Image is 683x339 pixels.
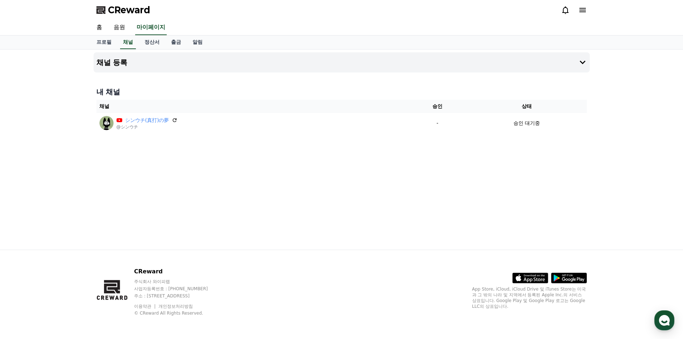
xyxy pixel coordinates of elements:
p: - [411,119,464,127]
a: シンウチ(真打)の夢 [125,117,169,124]
a: 알림 [187,36,208,49]
span: CReward [108,4,150,16]
a: 이용약관 [134,304,157,309]
p: 주식회사 와이피랩 [134,279,222,284]
p: 주소 : [STREET_ADDRESS] [134,293,222,299]
p: App Store, iCloud, iCloud Drive 및 iTunes Store는 미국과 그 밖의 나라 및 지역에서 등록된 Apple Inc.의 서비스 상표입니다. Goo... [472,286,587,309]
th: 채널 [96,100,408,113]
a: 음원 [108,20,131,35]
a: 홈 [91,20,108,35]
button: 채널 등록 [94,52,590,72]
p: © CReward All Rights Reserved. [134,310,222,316]
p: 사업자등록번호 : [PHONE_NUMBER] [134,286,222,292]
a: 개인정보처리방침 [158,304,193,309]
img: シンウチ(真打)の夢 [99,116,114,130]
h4: 채널 등록 [96,58,128,66]
th: 승인 [408,100,467,113]
th: 상태 [467,100,587,113]
a: 프로필 [91,36,117,49]
a: 정산서 [139,36,165,49]
a: 채널 [120,36,136,49]
h4: 내 채널 [96,87,587,97]
a: 마이페이지 [135,20,167,35]
p: 승인 대기중 [513,119,540,127]
p: @シンウチ [117,124,178,130]
p: CReward [134,267,222,276]
a: CReward [96,4,150,16]
a: 출금 [165,36,187,49]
